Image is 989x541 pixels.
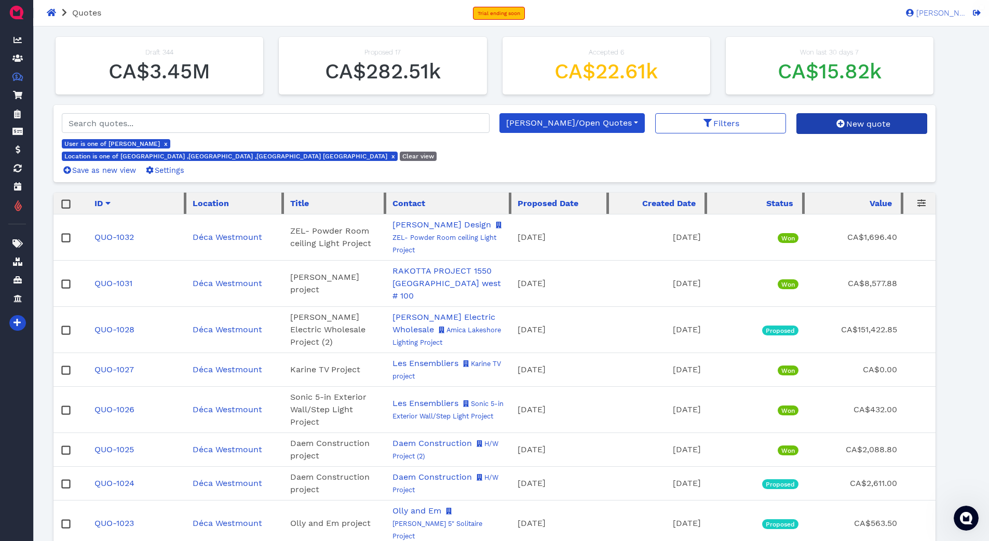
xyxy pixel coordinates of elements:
span: 17 [395,48,401,56]
a: [PERSON_NAME] [901,8,966,17]
a: Daem Construction [392,438,472,448]
span: [DATE] [673,518,701,528]
button: Filters [655,113,786,133]
span: Won [781,408,795,414]
div: It looks like the account is connected, I can see it was reconnected [DATE], [DATE]. Would you mi... [8,266,170,370]
a: QUO-1031 [94,278,132,288]
span: [DATE] [673,324,701,334]
a: Déca Westmount [193,364,262,374]
div: Can you please send me the link to your account? [17,177,162,197]
span: 15817.3798828125 [778,59,882,84]
div: It looks like the account is connected, I can see it was reconnected [DATE], [DATE]. Would you mi... [17,272,162,323]
div: [URL][DOMAIN_NAME] [102,235,199,258]
button: Home [162,4,182,24]
a: QUO-1023 [94,518,134,528]
a: [URL][DOMAIN_NAME] [110,242,191,250]
span: 22613.03 [554,59,658,84]
span: Won [781,448,795,454]
a: [PERSON_NAME] 5" Solitaire Project [392,506,482,540]
div: Ali says… [8,266,199,393]
span: CA$563.50 [854,518,897,528]
span: Won last 30 days [800,48,853,56]
span: Proposed [766,481,795,488]
a: Déca Westmount [193,232,262,242]
span: CA$8,577.88 [848,278,897,288]
td: ZEL- Powder Room ceiling Light Project [284,214,386,261]
button: Send a message… [178,328,195,344]
a: Clear view [400,152,437,161]
span: CA$2,088.80 [846,444,897,454]
span: [DATE] [518,478,546,488]
span: [DATE] [518,518,546,528]
input: Search quotes... [62,113,489,133]
small: [PERSON_NAME] 5" Solitaire Project [392,507,482,540]
span: 7 [855,48,859,56]
a: Trial ending soon [473,7,525,20]
a: [PERSON_NAME] Design [392,220,491,229]
span: Proposed [766,521,795,528]
td: Daem Construction project [284,433,386,467]
button: Emoji picker [33,332,41,340]
span: Trial ending soon [478,10,520,16]
td: Sonic 5-in Exterior Wall/Step Light Project [284,387,386,433]
a: Déca Westmount [193,478,262,488]
a: Déca Westmount [193,444,262,454]
small: Amica Lakeshore Lighting Project [392,326,501,346]
span: Won [781,368,795,374]
p: Active [50,13,71,23]
span: [DATE] [673,404,701,414]
a: [PERSON_NAME] Electric Wholesale [392,312,495,334]
span: 3451864.84 [109,59,210,84]
div: Ali says… [8,170,199,204]
b: Google Chrome extension for Lightspeed [17,303,148,322]
button: Start recording [66,332,74,340]
span: Title [290,197,309,210]
a: Save as new view [62,166,136,174]
span: Won [781,281,795,288]
a: Amica Lakeshore Lighting Project [392,324,501,347]
span: Proposed Date [518,197,578,210]
span: New quote [845,119,890,129]
span: [DATE] [673,232,701,242]
span: Accepted [589,48,618,56]
div: So I can access it directly. [8,204,118,227]
a: QUO-1032 [94,232,134,242]
a: Déca Westmount [193,404,262,414]
a: QUO-1028 [94,324,134,334]
a: Déca Westmount [193,518,262,528]
span: [DATE] [518,324,546,334]
span: CA$0.00 [863,364,897,374]
a: Les Ensembliers [392,398,458,408]
td: [PERSON_NAME] Electric Wholesale Project (2) [284,307,386,353]
iframe: Intercom live chat [954,506,979,531]
tspan: $ [15,74,18,79]
span: [DATE] [518,444,546,454]
div: Quote Machine! [52,145,191,156]
a: QUO-1024 [94,478,134,488]
a: QUO-1025 [94,444,134,454]
a: RAKOTTA PROJECT 1550 [GEOGRAPHIC_DATA] west # 100 [392,266,501,301]
span: [DATE] [518,364,546,374]
img: lightspeed_flame_logo.png [13,199,23,212]
span: User is one of [PERSON_NAME] [64,140,160,147]
span: ID [94,197,103,210]
span: [PERSON_NAME] [914,9,966,17]
td: Daem Construction project [284,467,386,501]
div: Can you please send me the link to your account? [8,170,170,203]
span: CA$2,611.00 [850,478,897,488]
a: QUO-1027 [94,364,134,374]
h1: [PERSON_NAME] [50,5,118,13]
span: Proposed [364,48,393,56]
span: 344 [162,48,173,56]
div: Marco says… [8,40,199,170]
span: Won [781,235,795,241]
span: 6 [620,48,624,56]
a: Settings [144,166,184,174]
span: Created Date [642,197,696,210]
a: Les Ensembliers [392,358,458,368]
img: QuoteM_icon_flat.png [8,4,25,21]
a: QUO-1026 [94,404,134,414]
span: [DATE] [673,478,701,488]
span: [DATE] [673,364,701,374]
div: Close [182,4,201,23]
